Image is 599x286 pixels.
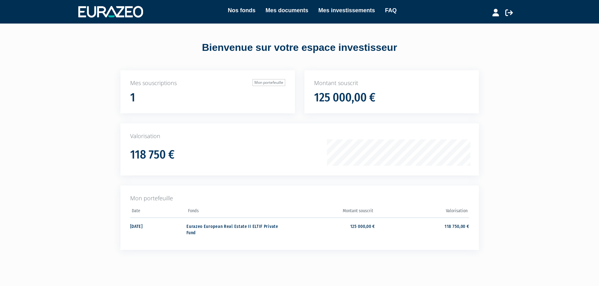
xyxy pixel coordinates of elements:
a: Mon portefeuille [252,79,285,86]
td: Eurazeo European Real Estate II ELTIF Private Fund [186,218,280,240]
td: 118 750,00 € [375,218,469,240]
p: Valorisation [130,132,469,140]
p: Mon portefeuille [130,194,469,202]
a: Mes documents [265,6,308,15]
td: [DATE] [130,218,187,240]
p: Mes souscriptions [130,79,285,87]
h1: 125 000,00 € [314,91,375,104]
a: Nos fonds [228,6,255,15]
img: 1732889491-logotype_eurazeo_blanc_rvb.png [78,6,143,17]
a: FAQ [385,6,397,15]
div: Bienvenue sur votre espace investisseur [106,40,493,55]
th: Valorisation [375,206,469,218]
p: Montant souscrit [314,79,469,87]
td: 125 000,00 € [281,218,375,240]
h1: 1 [130,91,135,104]
h1: 118 750 € [130,148,175,161]
th: Montant souscrit [281,206,375,218]
th: Date [130,206,187,218]
th: Fonds [186,206,280,218]
a: Mes investissements [318,6,375,15]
